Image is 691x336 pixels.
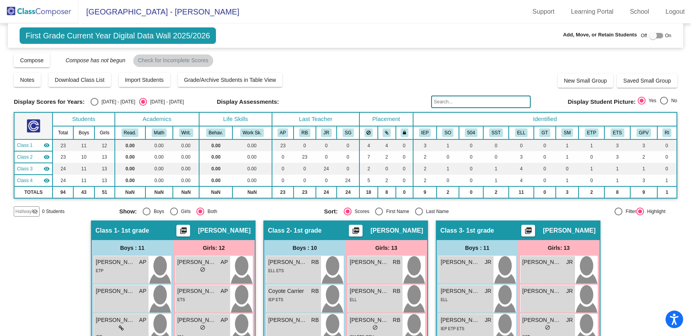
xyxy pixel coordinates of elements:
td: 0.00 [115,163,145,175]
td: 5 [359,175,378,186]
span: Sort: [324,208,338,215]
span: [PERSON_NAME] [268,258,308,266]
div: Last Name [423,208,449,215]
button: Saved Small Group [617,74,677,88]
td: 0 [459,139,483,151]
button: Behav. [206,128,225,137]
button: RB [299,128,310,137]
td: 0 [556,163,579,175]
button: Download Class List [49,73,111,87]
span: New Small Group [564,78,607,84]
span: [PERSON_NAME] [198,227,250,235]
button: SO [442,128,453,137]
td: 3 [509,151,533,163]
span: Show: [119,208,137,215]
td: 0.00 [173,175,199,186]
td: 0 [272,175,294,186]
td: 3 [630,139,657,151]
span: [PERSON_NAME] [522,287,562,295]
span: Class 3 [441,227,462,235]
td: 0.00 [232,139,272,151]
th: English Language Learner [509,126,533,139]
span: [PERSON_NAME] [268,316,308,324]
th: Extra Time (Student) [604,126,630,139]
span: JR [566,258,573,266]
span: Notes [20,77,34,83]
div: [DATE] - [DATE] [147,98,184,105]
a: Logout [659,5,691,18]
span: [PERSON_NAME] [522,258,562,266]
span: Class 1 [96,227,118,235]
div: Highlight [644,208,666,215]
td: NaN [232,186,272,198]
td: 2 [413,175,437,186]
span: Compose has not begun [58,57,125,63]
span: [GEOGRAPHIC_DATA] - [PERSON_NAME] [78,5,239,18]
td: 0.00 [173,163,199,175]
button: IEP [419,128,431,137]
td: 0.00 [115,175,145,186]
th: Alison Parra [272,126,294,139]
td: 1 [556,175,579,186]
td: 4 [378,139,396,151]
td: 0.00 [145,151,173,163]
span: - 1st grade [118,227,149,235]
span: [PERSON_NAME] [441,287,480,295]
td: 2 [359,163,378,175]
td: 0 [534,139,556,151]
td: 24 [337,186,359,198]
div: Girls: 12 [173,240,255,256]
td: 1 [579,163,604,175]
td: 24 [53,163,73,175]
td: 2 [483,186,509,198]
td: 8 [378,186,396,198]
td: 2 [378,175,396,186]
span: [PERSON_NAME] [178,258,217,266]
td: 1 [483,175,509,186]
span: [PERSON_NAME] [96,316,135,324]
td: 0 [483,151,509,163]
span: ELL [350,298,357,302]
td: 3 [556,186,579,198]
td: 23 [272,186,294,198]
td: 0 [437,175,459,186]
div: Boys : 11 [437,240,518,256]
div: Boys : 11 [92,240,173,256]
td: 9 [413,186,437,198]
div: Girls: 13 [346,240,427,256]
td: 43 [73,186,94,198]
button: Print Students Details [349,225,363,237]
span: Class 1 [17,142,33,149]
td: 0.00 [145,139,173,151]
td: 12 [94,139,114,151]
button: GT [539,128,550,137]
td: 11 [73,175,94,186]
td: 2 [579,186,604,198]
a: Learning Portal [565,5,620,18]
td: 0.00 [173,151,199,163]
td: 11 [73,163,94,175]
span: 0 Students [42,208,64,215]
button: Work Sk. [240,128,264,137]
div: Both [204,208,217,215]
span: Class 4 [17,177,33,184]
button: Print Students Details [176,225,190,237]
td: 0 [316,175,337,186]
th: Staff Member [556,126,579,139]
td: 4 [509,163,533,175]
td: 0.00 [173,139,199,151]
span: [PERSON_NAME] [441,258,480,266]
td: 1 [657,175,677,186]
span: [PERSON_NAME][MEDICAL_DATA] [350,287,389,295]
td: 0 [459,151,483,163]
th: 504 Plan [459,126,483,139]
td: 0 [459,175,483,186]
div: Boys [151,208,164,215]
th: Keep with students [378,126,396,139]
td: 4 [509,175,533,186]
td: 13 [94,151,114,163]
span: RB [393,316,400,324]
td: 24 [316,186,337,198]
span: AP [139,258,147,266]
button: JR [321,128,331,137]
